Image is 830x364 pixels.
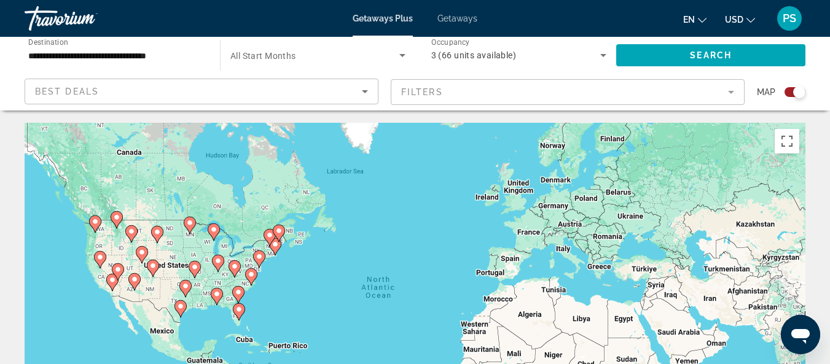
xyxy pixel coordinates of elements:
[775,129,799,153] button: Toggle fullscreen view
[757,83,775,101] span: Map
[683,10,707,28] button: Change language
[437,14,477,23] a: Getaways
[725,15,743,25] span: USD
[690,50,732,60] span: Search
[35,87,99,96] span: Best Deals
[431,50,517,60] span: 3 (66 units available)
[781,315,820,354] iframe: Button to launch messaging window
[431,38,470,47] span: Occupancy
[25,2,147,34] a: Travorium
[391,79,745,106] button: Filter
[725,10,755,28] button: Change currency
[35,84,368,99] mat-select: Sort by
[783,12,796,25] span: PS
[230,51,296,61] span: All Start Months
[683,15,695,25] span: en
[616,44,805,66] button: Search
[773,6,805,31] button: User Menu
[28,37,68,46] span: Destination
[353,14,413,23] a: Getaways Plus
